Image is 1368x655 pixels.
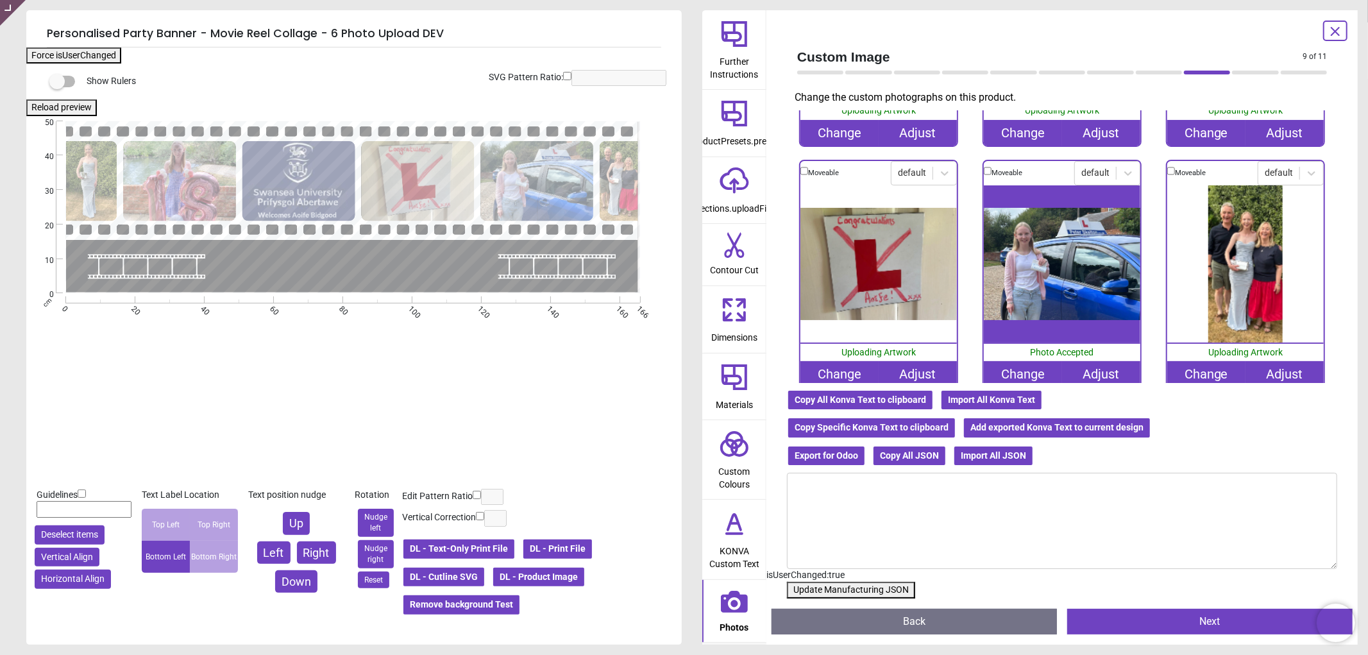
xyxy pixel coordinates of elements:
button: KONVA Custom Text [702,500,766,579]
button: Materials [702,353,766,420]
span: 40 [198,304,207,312]
div: Change [1167,361,1246,387]
button: Back [772,609,1057,634]
span: 20 [129,304,137,312]
div: Change [1167,120,1246,146]
button: Copy All Konva Text to clipboard [787,389,934,411]
div: Change [984,120,1062,146]
button: productPresets.preset [702,90,766,157]
div: Adjust [879,120,957,146]
div: Adjust [1062,361,1140,387]
span: Photo Accepted [1031,347,1094,357]
span: Contour Cut [710,258,759,277]
button: Force isUserChanged [26,47,121,64]
div: Change [800,120,879,146]
span: 100 [406,304,414,312]
span: Further Instructions [704,49,765,81]
div: Change [800,361,879,387]
span: 160 [614,304,622,312]
button: Photos [702,580,766,643]
div: Change [984,361,1062,387]
span: productPresets.preset [690,129,779,148]
button: Custom Colours [702,420,766,499]
span: 120 [475,304,484,312]
div: isUserChanged: true [766,569,1358,582]
button: Copy All JSON [872,445,947,467]
label: Moveable [1175,168,1206,178]
span: Uploading Artwork [1208,105,1283,115]
span: Uploading Artwork [841,347,916,357]
span: 60 [267,304,276,312]
span: 30 [30,186,54,197]
button: Copy Specific Konva Text to clipboard [787,417,956,439]
h5: Personalised Party Banner - Movie Reel Collage - 6 Photo Upload DEV [47,21,661,47]
span: cm [42,297,53,309]
span: Custom Image [797,47,1303,66]
div: Adjust [1246,120,1324,146]
span: Dimensions [711,325,757,345]
span: 0 [30,289,54,300]
button: Export for Odoo [787,445,866,467]
div: Adjust [1246,361,1324,387]
span: 40 [30,151,54,162]
span: 10 [30,255,54,266]
span: Materials [716,393,753,412]
span: Custom Colours [704,459,765,491]
button: Update Manufacturing JSON [787,582,915,599]
div: Adjust [1062,120,1140,146]
button: Contour Cut [702,224,766,285]
span: KONVA Custom Text [704,539,765,570]
span: Uploading Artwork [1208,347,1283,357]
label: Moveable [992,168,1022,178]
span: Uploading Artwork [841,105,916,115]
span: 0 [60,304,68,312]
span: 166 [634,304,643,312]
button: Dimensions [702,286,766,353]
span: 50 [30,117,54,128]
div: Adjust [879,361,957,387]
label: Moveable [808,168,839,178]
p: Change the custom photographs on this product. [795,90,1337,105]
iframe: Brevo live chat [1317,604,1355,642]
span: sections.uploadFile [696,196,773,216]
span: 9 of 11 [1303,51,1327,62]
label: SVG Pattern Ratio: [489,71,563,84]
button: Reload preview [26,99,97,116]
button: sections.uploadFile [702,157,766,224]
button: Import All Konva Text [940,389,1043,411]
button: Further Instructions [702,10,766,89]
span: Photos [720,615,749,634]
button: Import All JSON [953,445,1034,467]
span: 20 [30,221,54,232]
button: Next [1067,609,1353,634]
button: Add exported Konva Text to current design [963,417,1151,439]
span: 140 [545,304,553,312]
div: Show Rulers [57,74,682,89]
span: 80 [337,304,345,312]
span: Uploading Artwork [1025,105,1099,115]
